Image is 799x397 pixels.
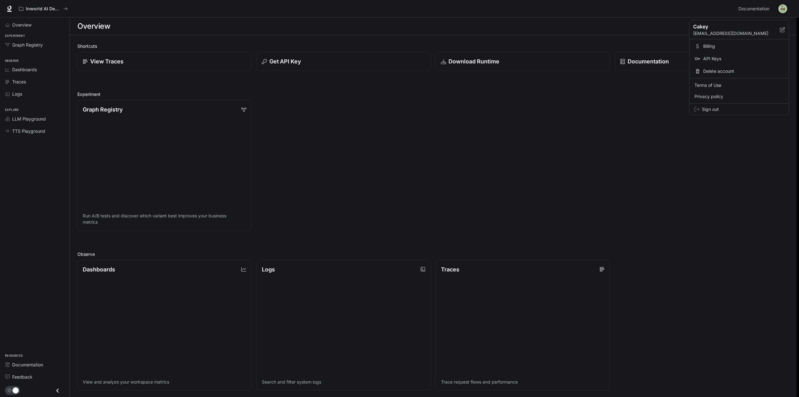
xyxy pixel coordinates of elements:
span: Privacy policy [694,93,784,100]
a: Terms of Use [691,80,787,91]
a: API Keys [691,53,787,64]
div: Sign out [689,104,789,115]
div: Delete account [691,66,787,77]
span: Delete account [703,68,784,74]
span: Billing [703,43,784,49]
span: Sign out [702,106,784,112]
span: API Keys [703,56,784,62]
p: [EMAIL_ADDRESS][DOMAIN_NAME] [693,30,780,37]
a: Privacy policy [691,91,787,102]
div: Cakey[EMAIL_ADDRESS][DOMAIN_NAME] [689,20,789,39]
a: Billing [691,41,787,52]
p: Cakey [693,23,770,30]
span: Terms of Use [694,82,784,88]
